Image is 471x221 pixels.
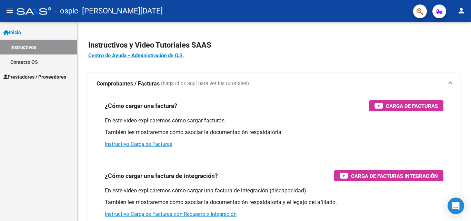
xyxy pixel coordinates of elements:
[88,52,184,59] a: Centro de Ayuda - Administración de O.S.
[105,187,443,194] p: En este video explicaremos cómo cargar una factura de integración (discapacidad).
[105,211,237,217] a: Instructivo Carga de Facturas con Recupero x Integración
[448,198,464,214] div: Open Intercom Messenger
[54,3,78,19] span: - ospic
[78,3,163,19] span: - [PERSON_NAME][DATE]
[369,100,443,111] button: Carga de Facturas
[3,29,21,36] span: Inicio
[351,172,438,180] span: Carga de Facturas Integración
[105,171,218,181] h3: ¿Cómo cargar una factura de integración?
[161,80,249,88] span: (haga click aquí para ver los tutoriales)
[105,199,443,206] p: También les mostraremos cómo asociar la documentación respaldatoria y el legajo del afiliado.
[457,7,465,15] mat-icon: person
[105,101,177,111] h3: ¿Cómo cargar una factura?
[386,102,438,110] span: Carga de Facturas
[88,73,460,95] mat-expansion-panel-header: Comprobantes / Facturas (haga click aquí para ver los tutoriales)
[6,7,14,15] mat-icon: menu
[105,117,443,124] p: En este video explicaremos cómo cargar facturas.
[105,141,172,147] a: Instructivo Carga de Facturas
[88,39,460,52] h2: Instructivos y Video Tutoriales SAAS
[3,73,66,81] span: Prestadores / Proveedores
[97,80,160,88] strong: Comprobantes / Facturas
[105,129,443,136] p: También les mostraremos cómo asociar la documentación respaldatoria.
[334,170,443,181] button: Carga de Facturas Integración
